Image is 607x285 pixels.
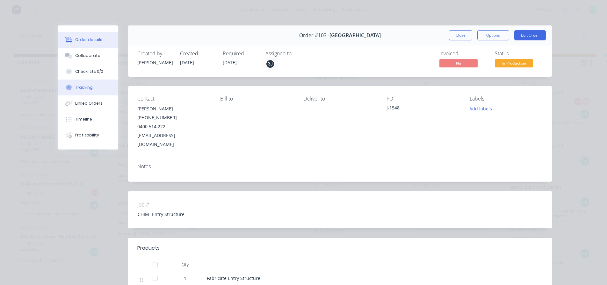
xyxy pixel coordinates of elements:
button: Checklists 0/0 [58,64,118,80]
div: Created by [137,51,172,57]
span: No [439,59,478,67]
button: Add labels [466,104,495,113]
div: [PHONE_NUMBER] [137,113,210,122]
div: Timeline [75,116,92,122]
button: Timeline [58,111,118,127]
button: RJ [265,59,275,69]
button: Edit Order [514,30,546,40]
div: Required [223,51,258,57]
div: Labels [470,96,543,102]
div: Collaborate [75,53,100,59]
button: Options [477,30,509,40]
span: [DATE] [180,59,194,66]
div: J-1548 [387,104,459,113]
button: Order details [58,32,118,48]
div: 0400 514 222 [137,122,210,131]
div: CHIM -Entry Structure [133,210,212,219]
span: In Production [495,59,533,67]
label: Job # [137,201,217,208]
div: Profitability [75,132,99,138]
div: Products [137,244,160,252]
div: Assigned to [265,51,329,57]
div: Checklists 0/0 [75,69,103,74]
div: Created [180,51,215,57]
div: [PERSON_NAME] [137,59,172,66]
button: Profitability [58,127,118,143]
div: Deliver to [303,96,376,102]
div: Status [495,51,543,57]
div: Bill to [220,96,293,102]
span: Order #103 - [299,32,329,38]
button: In Production [495,59,533,69]
span: Fabricate Entry Structure [207,275,260,281]
div: Qty [166,258,204,271]
div: Tracking [75,85,93,90]
div: Order details [75,37,102,43]
span: 1 [184,275,186,282]
div: PO [387,96,459,102]
button: Linked Orders [58,95,118,111]
button: Tracking [58,80,118,95]
div: [PERSON_NAME][PHONE_NUMBER]0400 514 222[EMAIL_ADDRESS][DOMAIN_NAME] [137,104,210,149]
div: Linked Orders [75,101,103,106]
button: Collaborate [58,48,118,64]
div: Notes [137,163,543,170]
span: [GEOGRAPHIC_DATA] [329,32,381,38]
span: [DATE] [223,59,237,66]
button: Close [449,30,472,40]
div: [EMAIL_ADDRESS][DOMAIN_NAME] [137,131,210,149]
div: [PERSON_NAME] [137,104,210,113]
div: Contact [137,96,210,102]
div: Invoiced [439,51,487,57]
